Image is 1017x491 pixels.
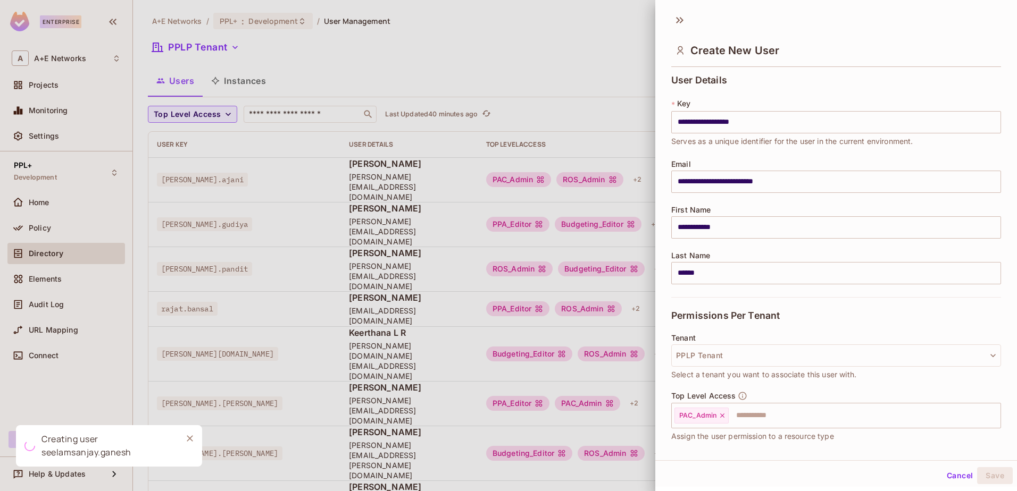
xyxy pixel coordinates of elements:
[671,369,856,380] span: Select a tenant you want to associate this user with.
[182,430,198,446] button: Close
[671,344,1001,367] button: PPLP Tenant
[690,44,779,57] span: Create New User
[977,467,1013,484] button: Save
[671,160,691,168] span: Email
[679,411,716,420] span: PAC_Admin
[671,334,696,342] span: Tenant
[671,310,780,321] span: Permissions Per Tenant
[674,408,729,424] div: PAC_Admin
[671,392,736,400] span: Top Level Access
[41,433,173,459] div: Creating user seelamsanjay.ganesh
[671,206,711,214] span: First Name
[671,251,710,260] span: Last Name
[677,99,690,108] span: Key
[671,430,834,442] span: Assign the user permission to a resource type
[671,136,913,147] span: Serves as a unique identifier for the user in the current environment.
[943,467,977,484] button: Cancel
[995,414,997,416] button: Open
[671,75,727,86] span: User Details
